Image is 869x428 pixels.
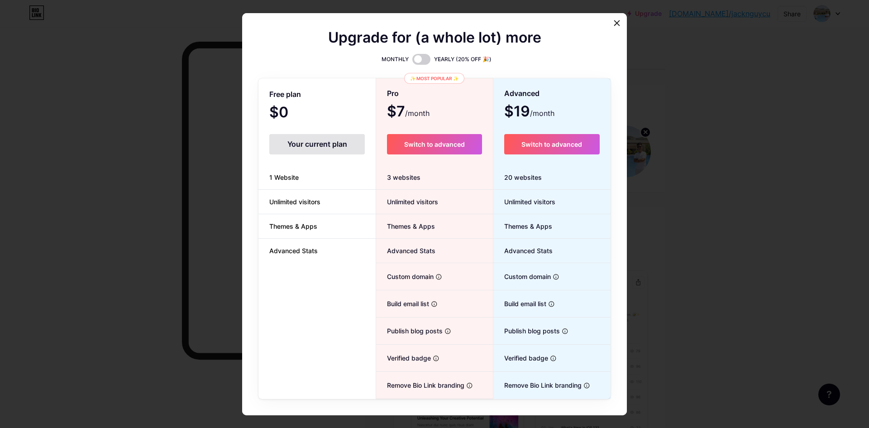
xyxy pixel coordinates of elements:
span: Upgrade for (a whole lot) more [328,32,541,43]
span: $0 [269,107,313,120]
span: Custom domain [376,272,434,281]
span: Advanced Stats [493,246,553,255]
span: Themes & Apps [376,221,435,231]
span: Free plan [269,87,301,102]
span: Pro [387,86,399,101]
button: Switch to advanced [387,134,482,154]
span: /month [530,108,554,119]
span: Unlimited visitors [493,197,555,207]
span: Themes & Apps [493,221,552,231]
span: Switch to advanced [404,140,465,148]
span: 1 Website [258,173,310,182]
div: ✨ Most popular ✨ [404,73,464,84]
span: Publish blog posts [376,326,443,336]
span: Advanced [504,86,540,101]
span: $19 [504,106,554,119]
span: $7 [387,106,430,119]
span: Switch to advanced [521,140,582,148]
span: Verified badge [493,353,548,363]
span: Custom domain [493,272,551,281]
span: Build email list [493,299,546,308]
span: Themes & Apps [258,221,328,231]
span: Unlimited visitors [258,197,331,207]
span: MONTHLY [382,55,409,64]
span: Remove Bio Link branding [376,380,464,390]
span: Verified badge [376,353,431,363]
span: YEARLY (20% OFF 🎉) [434,55,492,64]
span: Advanced Stats [258,246,329,255]
span: Build email list [376,299,429,308]
button: Switch to advanced [504,134,600,154]
div: 3 websites [376,165,492,190]
div: Your current plan [269,134,365,154]
span: Advanced Stats [376,246,435,255]
span: Remove Bio Link branding [493,380,582,390]
span: Unlimited visitors [376,197,438,207]
span: Publish blog posts [493,326,560,336]
span: /month [405,108,430,119]
div: 20 websites [493,165,611,190]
